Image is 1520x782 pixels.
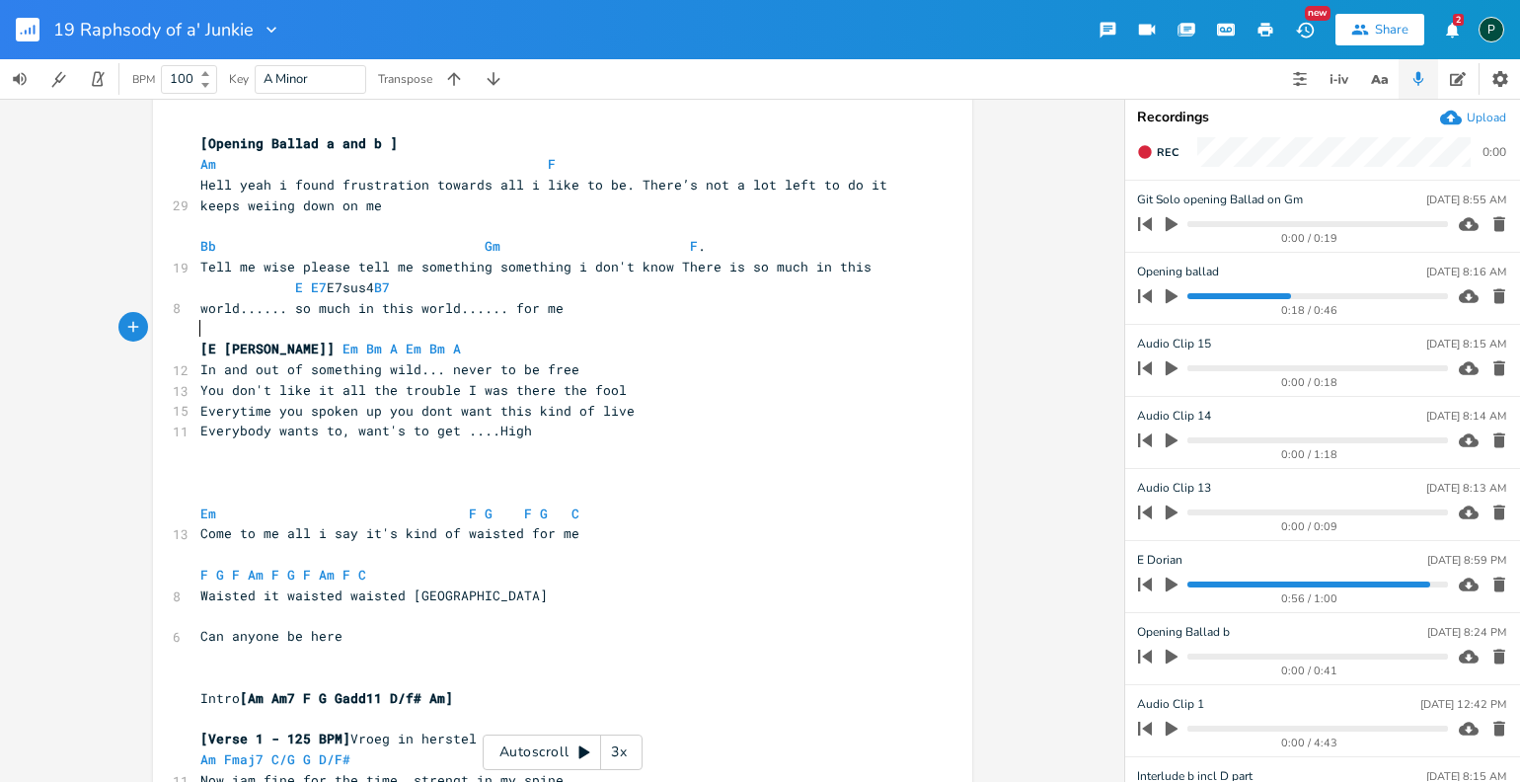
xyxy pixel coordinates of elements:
span: F [200,566,208,584]
div: 0:00 / 0:09 [1172,521,1448,532]
button: 2 [1432,12,1472,47]
span: F [271,566,279,584]
span: Am [319,566,335,584]
span: F [548,155,556,173]
div: [DATE] 12:42 PM [1420,699,1506,710]
span: C/G [271,750,295,768]
span: G [287,566,295,584]
span: Rec [1157,145,1178,160]
span: F [690,237,698,255]
button: Rec [1129,136,1186,168]
span: Em [406,340,421,357]
div: [DATE] 8:55 AM [1426,195,1506,205]
span: B7 [374,278,390,296]
span: C [571,505,579,522]
span: Waisted it waisted waisted [GEOGRAPHIC_DATA] [200,586,548,604]
div: 3x [601,735,637,770]
span: In and out of something wild... never to be free [200,360,579,378]
span: Git Solo opening Ballad on Gm [1137,191,1303,209]
button: P [1479,7,1504,52]
span: [Am Am7 F G Gadd11 D/f# Am] [240,689,453,707]
span: Everytime you spoken up you dont want this kind of live [200,402,635,420]
span: Everybody wants to, want's to get ....High [200,422,532,439]
button: Share [1335,14,1424,45]
span: F [232,566,240,584]
span: You don't like it all the trouble I was there the fool [200,381,627,399]
span: Opening ballad [1137,263,1219,281]
span: Intro [200,689,461,707]
span: Audio Clip 1 [1137,695,1204,714]
span: A Minor [264,70,308,88]
div: Key [229,73,249,85]
div: 0:56 / 1:00 [1172,593,1448,604]
span: Em [342,340,358,357]
span: Am [200,750,216,768]
div: 0:00 [1482,146,1506,158]
div: [DATE] 8:15 AM [1426,339,1506,350]
span: Tell me wise please tell me something something i don't know There is so much in this [200,258,872,275]
div: 0:00 / 0:18 [1172,377,1448,388]
div: 0:00 / 0:41 [1172,665,1448,676]
span: F [303,566,311,584]
div: Upload [1467,110,1506,125]
span: Bb [200,237,216,255]
span: F [342,566,350,584]
span: Opening Ballad b [1137,623,1230,642]
span: Audio Clip 14 [1137,407,1211,426]
button: New [1285,12,1325,47]
span: G [216,566,224,584]
span: [E [PERSON_NAME]] [200,340,335,357]
span: Em [200,505,216,522]
span: E Dorian [1137,551,1182,570]
div: [DATE] 8:59 PM [1427,555,1506,566]
span: D/F# [319,750,350,768]
span: Come to me all i say it's kind of waisted for me [200,524,579,542]
span: E [295,278,303,296]
div: Transpose [378,73,432,85]
div: Recordings [1137,111,1508,124]
span: Am [248,566,264,584]
span: G [485,505,493,522]
span: A [390,340,398,357]
span: F [524,505,532,522]
span: [Opening Ballad a and b ] [200,134,398,152]
div: [DATE] 8:14 AM [1426,411,1506,422]
span: G [303,750,311,768]
div: [DATE] 8:16 AM [1426,267,1506,277]
span: Vroeg in herstel [200,730,477,747]
div: BPM [132,74,155,85]
span: . [200,237,706,255]
div: [DATE] 8:15 AM [1426,771,1506,782]
span: Bm [429,340,445,357]
span: Audio Clip 15 [1137,335,1211,353]
div: [DATE] 8:24 PM [1427,627,1506,638]
div: Piepo [1479,17,1504,42]
span: world...... so much in this world...... for me [200,299,564,317]
span: 19 Raphsody of a' Junkie [53,21,254,39]
div: 2 [1453,14,1464,26]
span: Fmaj7 [224,750,264,768]
span: G [540,505,548,522]
span: Bm [366,340,382,357]
span: E7sus4 [200,278,532,296]
span: Can anyone be here [200,627,342,645]
button: Upload [1440,107,1506,128]
div: 0:00 / 4:43 [1172,738,1448,748]
span: C [358,566,366,584]
div: New [1305,6,1330,21]
span: Hell yeah i found frustration towards all i like to be. There’s not a lot left to do it keeps wei... [200,176,895,214]
span: F [469,505,477,522]
span: Audio Clip 13 [1137,479,1211,498]
span: Am [200,155,216,173]
div: [DATE] 8:13 AM [1426,483,1506,494]
div: 0:00 / 0:19 [1172,233,1448,244]
span: [Verse 1 - 125 BPM] [200,730,350,747]
div: Share [1375,21,1408,39]
div: Autoscroll [483,735,643,770]
span: Gm [485,237,500,255]
div: 0:00 / 1:18 [1172,449,1448,460]
div: 0:18 / 0:46 [1172,305,1448,316]
span: E7 [311,278,327,296]
span: A [453,340,461,357]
